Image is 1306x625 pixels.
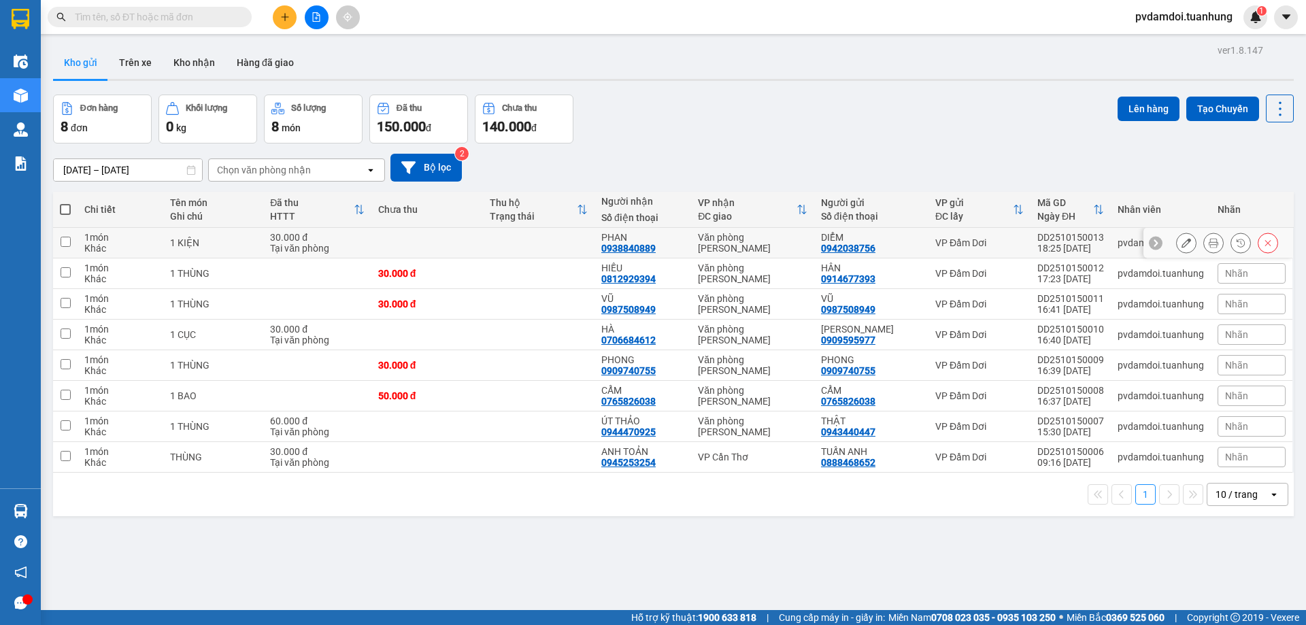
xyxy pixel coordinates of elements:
div: VŨ [821,293,922,304]
sup: 2 [455,147,469,161]
div: VŨ [601,293,684,304]
span: Nhãn [1225,390,1248,401]
div: Ngày ĐH [1037,211,1093,222]
button: Hàng đã giao [226,46,305,79]
span: pvdamdoi.tuanhung [1124,8,1243,25]
div: Tại văn phòng [270,335,365,345]
div: Tại văn phòng [270,426,365,437]
span: Nhãn [1225,299,1248,309]
div: Số điện thoại [601,212,684,223]
span: 8 [271,118,279,135]
span: Nhãn [1225,452,1248,462]
div: Đơn hàng [80,103,118,113]
div: VP Đầm Dơi [935,237,1024,248]
div: 1 món [84,385,156,396]
div: VP Đầm Dơi [935,390,1024,401]
span: aim [343,12,352,22]
div: 1 món [84,446,156,457]
div: 1 THÙNG [170,268,256,279]
div: ĐC giao [698,211,797,222]
div: 1 món [84,263,156,273]
button: 1 [1135,484,1156,505]
strong: 1900 633 818 [698,612,756,623]
img: warehouse-icon [14,122,28,137]
div: 30.000 đ [270,232,365,243]
span: 1 [1259,6,1264,16]
div: Số lượng [291,103,326,113]
div: pvdamdoi.tuanhung [1118,421,1204,432]
sup: 1 [1257,6,1267,16]
div: VP Đầm Dơi [935,360,1024,371]
strong: 0369 525 060 [1106,612,1165,623]
div: HÀ [601,324,684,335]
div: Chưa thu [502,103,537,113]
div: ÚT THẢO [601,416,684,426]
div: Khác [84,457,156,468]
span: search [56,12,66,22]
div: 0765826038 [601,396,656,407]
th: Toggle SortBy [1031,192,1111,228]
img: warehouse-icon [14,504,28,518]
svg: open [365,165,376,175]
div: Thu hộ [490,197,577,208]
span: món [282,122,301,133]
div: 0942038756 [821,243,875,254]
div: Khác [84,365,156,376]
th: Toggle SortBy [691,192,814,228]
div: Văn phòng [PERSON_NAME] [698,293,807,315]
strong: 0708 023 035 - 0935 103 250 [931,612,1056,623]
div: 10 / trang [1216,488,1258,501]
div: VP Đầm Dơi [935,268,1024,279]
div: PHAN [601,232,684,243]
div: 1 THÙNG [170,299,256,309]
div: 1 CỤC [170,329,256,340]
span: Nhãn [1225,421,1248,432]
div: 50.000 đ [378,390,476,401]
span: Nhãn [1225,268,1248,279]
span: notification [14,566,27,579]
button: Kho gửi [53,46,108,79]
div: Chọn văn phòng nhận [217,163,311,177]
span: copyright [1230,613,1240,622]
div: Nhân viên [1118,204,1204,215]
div: 16:40 [DATE] [1037,335,1104,345]
th: Toggle SortBy [483,192,595,228]
span: Cung cấp máy in - giấy in: [779,610,885,625]
div: DD2510150006 [1037,446,1104,457]
div: 0944470925 [601,426,656,437]
div: ĐC lấy [935,211,1013,222]
button: plus [273,5,297,29]
div: 1 BAO [170,390,256,401]
div: Chi tiết [84,204,156,215]
input: Select a date range. [54,159,202,181]
div: 0812929394 [601,273,656,284]
div: Văn phòng [PERSON_NAME] [698,324,807,345]
div: DIỂM [821,232,922,243]
span: question-circle [14,535,27,548]
div: 1 THÙNG [170,421,256,432]
div: PHONG [601,354,684,365]
div: Văn phòng [PERSON_NAME] [698,385,807,407]
span: caret-down [1280,11,1292,23]
div: 0909740755 [601,365,656,376]
div: HTTT [270,211,354,222]
div: pvdamdoi.tuanhung [1118,237,1204,248]
button: Kho nhận [163,46,226,79]
div: Số điện thoại [821,211,922,222]
div: PHONG [821,354,922,365]
div: Văn phòng [PERSON_NAME] [698,232,807,254]
th: Toggle SortBy [928,192,1031,228]
div: pvdamdoi.tuanhung [1118,329,1204,340]
div: Khác [84,273,156,284]
div: DD2510150011 [1037,293,1104,304]
div: 1 KIỆN [170,237,256,248]
div: 1 THÙNG [170,360,256,371]
button: caret-down [1274,5,1298,29]
div: pvdamdoi.tuanhung [1118,452,1204,462]
div: VP Đầm Dơi [935,421,1024,432]
div: TUẤN ANH [821,446,922,457]
span: Hỗ trợ kỹ thuật: [631,610,756,625]
div: 09:16 [DATE] [1037,457,1104,468]
div: 17:23 [DATE] [1037,273,1104,284]
div: 30.000 đ [378,299,476,309]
